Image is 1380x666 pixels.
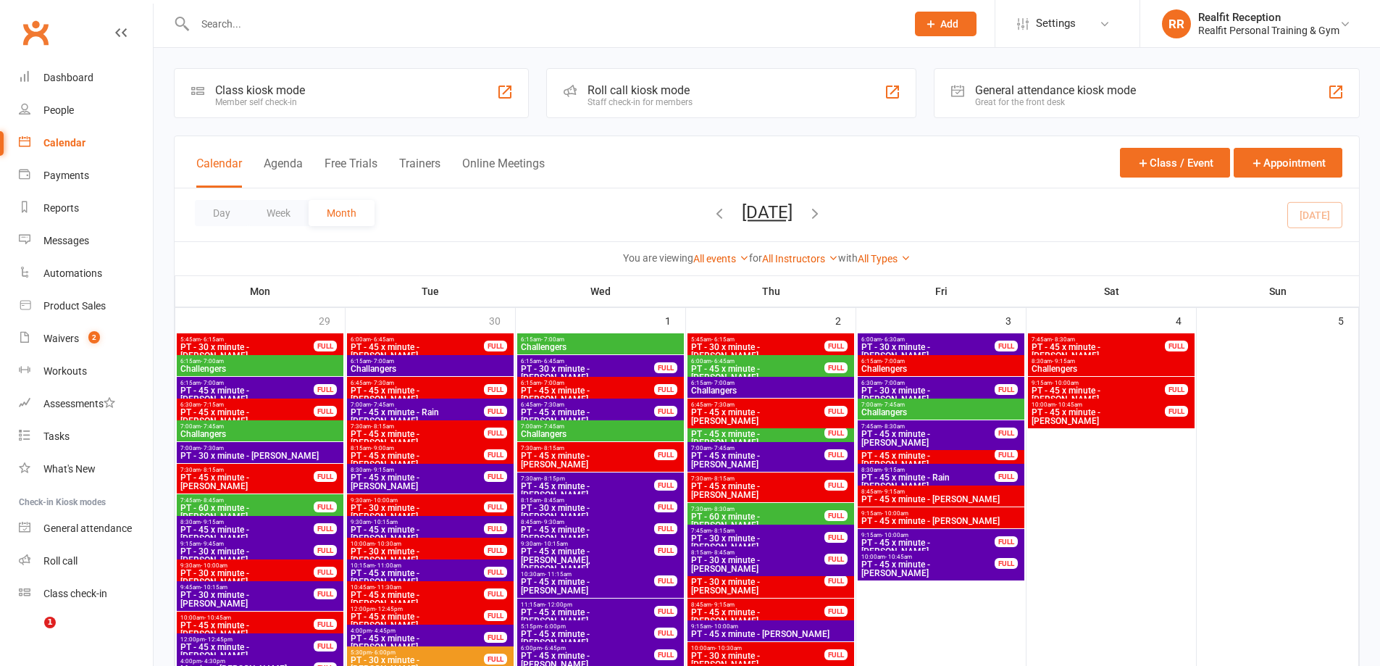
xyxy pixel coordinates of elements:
[201,467,224,473] span: - 8:15am
[520,343,681,351] span: Challengers
[882,510,908,517] span: - 10:00am
[690,445,825,451] span: 7:00am
[686,276,856,307] th: Thu
[882,488,905,495] span: - 9:15am
[824,510,848,521] div: FULL
[838,252,858,264] strong: with
[587,83,693,97] div: Roll call kiosk mode
[690,578,825,595] span: PT - 30 x minute - [PERSON_NAME]
[690,408,825,425] span: PT - 45 x minute - [PERSON_NAME]
[350,408,485,425] span: PT - 45 x minute - Rain [PERSON_NAME]
[520,547,655,573] span: PT - 45 x minute - [PERSON_NAME], [PERSON_NAME]
[882,467,905,473] span: - 9:15am
[882,423,905,430] span: - 8:30am
[1165,406,1188,417] div: FULL
[325,157,377,188] button: Free Trials
[541,541,568,547] span: - 10:15am
[180,380,314,386] span: 6:15am
[1176,308,1196,332] div: 4
[314,406,337,417] div: FULL
[180,562,314,569] span: 9:30am
[375,562,401,569] span: - 11:00am
[180,541,314,547] span: 9:15am
[1197,276,1359,307] th: Sun
[19,453,153,486] a: What's New
[690,549,825,556] span: 8:15am
[995,341,1018,351] div: FULL
[711,401,735,408] span: - 7:30am
[1234,148,1342,178] button: Appointment
[314,341,337,351] div: FULL
[541,336,564,343] span: - 7:00am
[1165,341,1188,351] div: FULL
[520,430,681,438] span: Challangers
[520,365,655,382] span: PT - 30 x minute - [PERSON_NAME]
[314,471,337,482] div: FULL
[350,562,485,569] span: 10:15am
[1026,276,1197,307] th: Sat
[520,519,655,525] span: 8:45am
[690,512,825,530] span: PT - 60 x minute - [PERSON_NAME]
[43,555,78,567] div: Roll call
[520,578,655,595] span: PT - 45 x minute - [PERSON_NAME]
[371,358,394,365] span: - 7:00am
[180,473,314,491] span: PT - 45 x minute - [PERSON_NAME]
[654,545,677,556] div: FULL
[690,386,851,395] span: Challangers
[484,567,507,578] div: FULL
[350,386,485,404] span: PT - 45 x minute - [PERSON_NAME]
[665,308,685,332] div: 1
[180,584,314,591] span: 9:45am
[371,445,394,451] span: - 9:00am
[371,423,394,430] span: - 8:15am
[835,308,856,332] div: 2
[861,408,1021,417] span: Challangers
[484,428,507,438] div: FULL
[690,556,825,573] span: PT - 30 x minute - [PERSON_NAME]
[180,569,314,586] span: PT - 30 x minute - [PERSON_NAME]
[309,200,375,226] button: Month
[516,276,686,307] th: Wed
[824,362,848,373] div: FULL
[19,355,153,388] a: Workouts
[350,525,485,543] span: PT - 45 x minute - [PERSON_NAME]
[861,386,995,404] span: PT - 30 x minute - [PERSON_NAME]
[520,504,655,521] span: PT - 30 x minute - [PERSON_NAME]
[180,408,314,425] span: PT - 45 x minute - [PERSON_NAME]
[19,159,153,192] a: Payments
[541,497,564,504] span: - 8:45am
[19,420,153,453] a: Tasks
[350,473,485,491] span: PT - 45 x minute - [PERSON_NAME]
[1055,401,1082,408] span: - 10:45am
[19,290,153,322] a: Product Sales
[1031,343,1166,360] span: PT - 45 x minute - [PERSON_NAME]
[375,541,401,547] span: - 10:30am
[314,545,337,556] div: FULL
[690,430,825,447] span: PT - 45 x minute - [PERSON_NAME]
[180,547,314,565] span: PT - 30 x minute - [PERSON_NAME]
[654,523,677,534] div: FULL
[484,341,507,351] div: FULL
[882,401,905,408] span: - 7:45am
[1165,384,1188,395] div: FULL
[371,401,394,408] span: - 7:45am
[749,252,762,264] strong: for
[350,541,485,547] span: 10:00am
[520,571,655,578] span: 10:30am
[541,475,565,482] span: - 8:15pm
[861,423,995,430] span: 7:45am
[264,157,303,188] button: Agenda
[43,398,115,409] div: Assessments
[19,225,153,257] a: Messages
[824,575,848,586] div: FULL
[861,473,995,491] span: PT - 45 x minute - Rain [PERSON_NAME]
[314,567,337,578] div: FULL
[858,253,911,265] a: All Types
[350,401,485,408] span: 7:00am
[180,525,314,543] span: PT - 45 x minute - [PERSON_NAME]
[742,202,793,222] button: [DATE]
[484,449,507,460] div: FULL
[824,428,848,438] div: FULL
[180,504,314,521] span: PT - 60 x minute - [PERSON_NAME]
[711,528,735,534] span: - 8:15am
